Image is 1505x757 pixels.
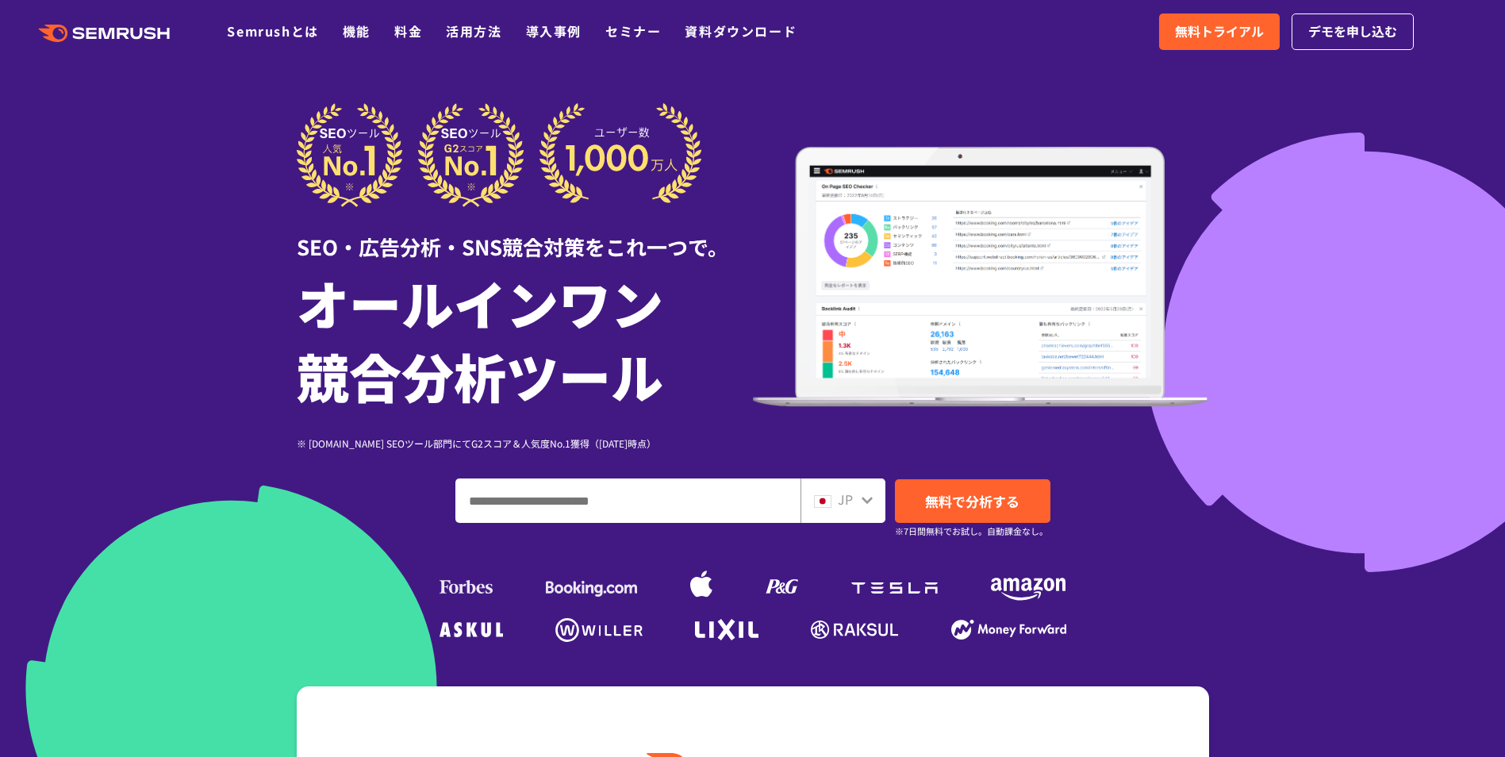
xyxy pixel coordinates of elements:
[685,21,797,40] a: 資料ダウンロード
[446,21,501,40] a: 活用方法
[394,21,422,40] a: 料金
[297,436,753,451] div: ※ [DOMAIN_NAME] SEOツール部門にてG2スコア＆人気度No.1獲得（[DATE]時点）
[227,21,318,40] a: Semrushとは
[297,207,753,262] div: SEO・広告分析・SNS競合対策をこれ一つで。
[1159,13,1280,50] a: 無料トライアル
[895,479,1050,523] a: 無料で分析する
[297,266,753,412] h1: オールインワン 競合分析ツール
[1175,21,1264,42] span: 無料トライアル
[605,21,661,40] a: セミナー
[343,21,370,40] a: 機能
[838,490,853,509] span: JP
[526,21,582,40] a: 導入事例
[1308,21,1397,42] span: デモを申し込む
[925,491,1019,511] span: 無料で分析する
[1292,13,1414,50] a: デモを申し込む
[895,524,1048,539] small: ※7日間無料でお試し。自動課金なし。
[456,479,800,522] input: ドメイン、キーワードまたはURLを入力してください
